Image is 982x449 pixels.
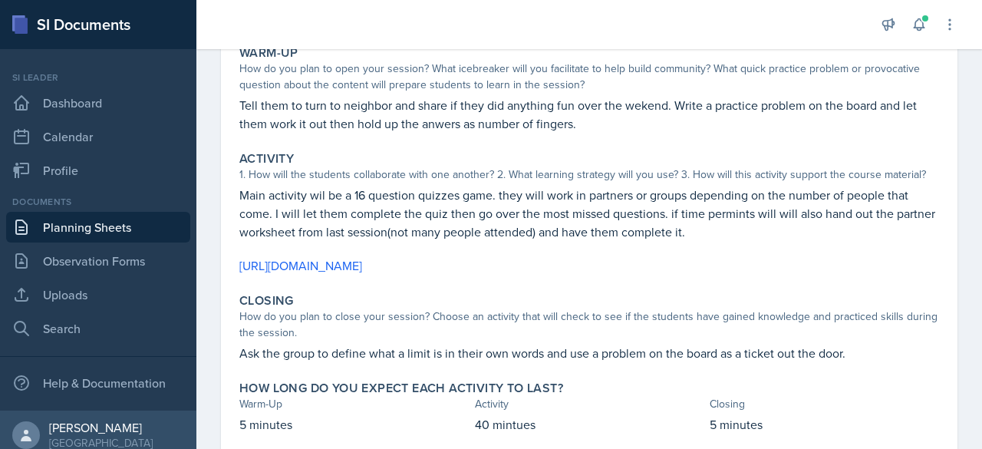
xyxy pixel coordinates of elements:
a: Observation Forms [6,246,190,276]
label: Activity [239,151,294,167]
a: Profile [6,155,190,186]
div: Warm-Up [239,396,469,412]
label: Warm-Up [239,45,298,61]
p: 40 mintues [475,415,704,434]
div: Documents [6,195,190,209]
a: Dashboard [6,87,190,118]
p: 5 minutes [239,415,469,434]
p: Tell them to turn to neighbor and share if they did anything fun over the wekend. Write a practic... [239,96,939,133]
div: Closing [710,396,939,412]
a: Search [6,313,190,344]
div: Si leader [6,71,190,84]
div: How do you plan to open your session? What icebreaker will you facilitate to help build community... [239,61,939,93]
div: Activity [475,396,704,412]
a: Uploads [6,279,190,310]
div: How do you plan to close your session? Choose an activity that will check to see if the students ... [239,309,939,341]
a: [URL][DOMAIN_NAME] [239,257,362,274]
p: Ask the group to define what a limit is in their own words and use a problem on the board as a ti... [239,344,939,362]
div: [PERSON_NAME] [49,420,153,435]
div: 1. How will the students collaborate with one another? 2. What learning strategy will you use? 3.... [239,167,939,183]
label: Closing [239,293,294,309]
p: Main activity wil be a 16 question quizzes game. they will work in partners or groups depending o... [239,186,939,241]
p: 5 minutes [710,415,939,434]
a: Calendar [6,121,190,152]
label: How long do you expect each activity to last? [239,381,563,396]
a: Planning Sheets [6,212,190,243]
div: Help & Documentation [6,368,190,398]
